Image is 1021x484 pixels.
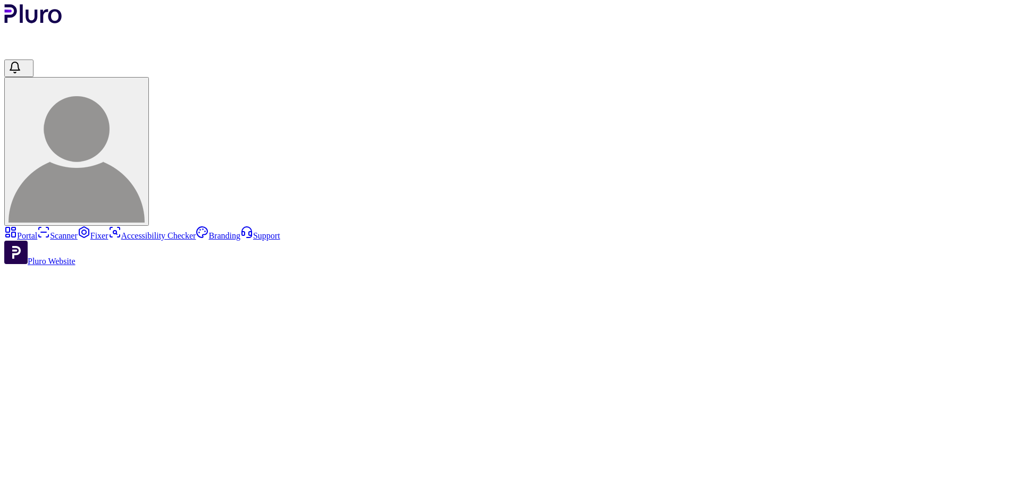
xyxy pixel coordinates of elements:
img: gila c [9,87,145,223]
a: Accessibility Checker [108,231,196,240]
a: Branding [196,231,240,240]
button: gila c [4,77,149,226]
a: Open Pluro Website [4,257,76,266]
a: Portal [4,231,37,240]
a: Fixer [78,231,108,240]
aside: Sidebar menu [4,226,1017,266]
button: Open notifications, you have 125 new notifications [4,60,34,77]
a: Scanner [37,231,78,240]
a: Support [240,231,280,240]
a: Logo [4,16,62,25]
